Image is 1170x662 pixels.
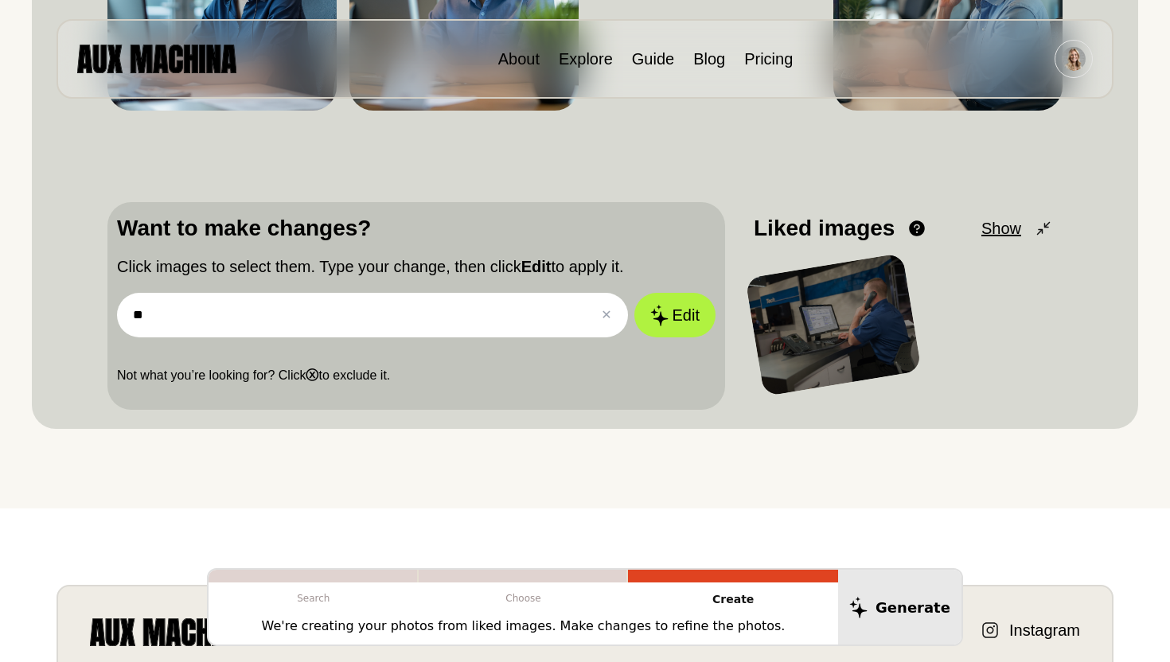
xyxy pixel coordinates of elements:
p: Click images to select them. Type your change, then click to apply it. [117,255,716,278]
b: ⓧ [306,368,318,382]
a: Blog [693,50,725,68]
p: We're creating your photos from liked images. Make changes to refine the photos. [262,617,786,636]
button: Edit [634,293,716,337]
p: Not what you’re looking for? Click to exclude it. [117,366,716,385]
a: About [498,50,540,68]
p: Choose [419,582,629,614]
a: Explore [559,50,613,68]
img: AUX MACHINA [77,45,236,72]
button: Show [981,216,1053,240]
p: Want to make changes? [117,212,716,245]
a: Guide [632,50,674,68]
b: Edit [521,258,552,275]
button: ✕ [601,306,611,325]
p: Search [209,582,419,614]
p: Liked images [754,212,895,245]
img: Avatar [1062,47,1086,71]
span: Show [981,216,1021,240]
button: Generate [838,570,961,644]
p: Create [628,582,838,617]
a: Pricing [744,50,793,68]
